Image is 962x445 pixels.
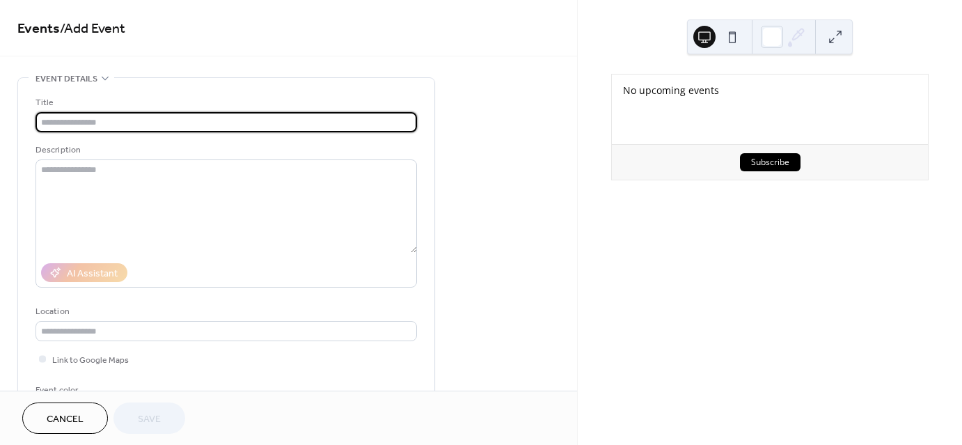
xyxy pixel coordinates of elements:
a: Events [17,15,60,42]
button: Cancel [22,403,108,434]
span: Event details [36,72,97,86]
div: No upcoming events [623,83,917,97]
div: Event color [36,383,140,398]
span: Cancel [47,412,84,427]
button: Subscribe [740,153,801,171]
div: Location [36,304,414,319]
span: / Add Event [60,15,125,42]
div: Description [36,143,414,157]
div: Title [36,95,414,110]
span: Link to Google Maps [52,353,129,368]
